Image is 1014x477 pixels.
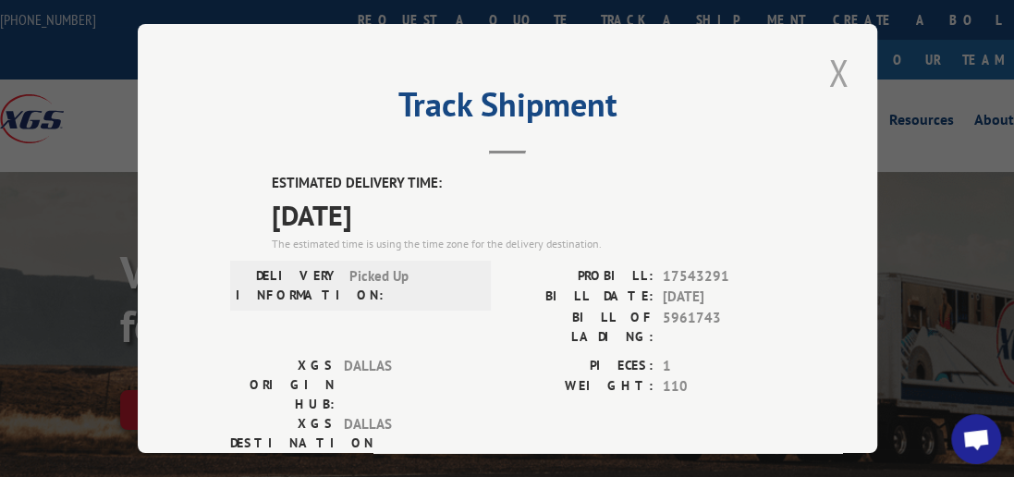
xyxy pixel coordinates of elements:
span: 17543291 [663,265,785,287]
label: BILL OF LADING: [507,307,654,346]
span: [DATE] [663,287,785,308]
span: 1 [663,355,785,376]
label: DELIVERY INFORMATION: [236,265,340,304]
span: DALLAS [344,355,469,413]
span: [DATE] [272,193,785,235]
span: DALLAS [344,413,469,471]
span: 110 [663,376,785,397]
label: XGS ORIGIN HUB: [230,355,335,413]
label: WEIGHT: [507,376,654,397]
label: PROBILL: [507,265,654,287]
span: Picked Up [349,265,474,304]
h2: Track Shipment [230,92,785,127]
label: PIECES: [507,355,654,376]
span: 5961743 [663,307,785,346]
label: BILL DATE: [507,287,654,308]
label: ESTIMATED DELIVERY TIME: [272,173,785,194]
div: The estimated time is using the time zone for the delivery destination. [272,235,785,251]
button: Close modal [823,47,854,98]
label: XGS DESTINATION HUB: [230,413,335,471]
a: Open chat [951,414,1001,464]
